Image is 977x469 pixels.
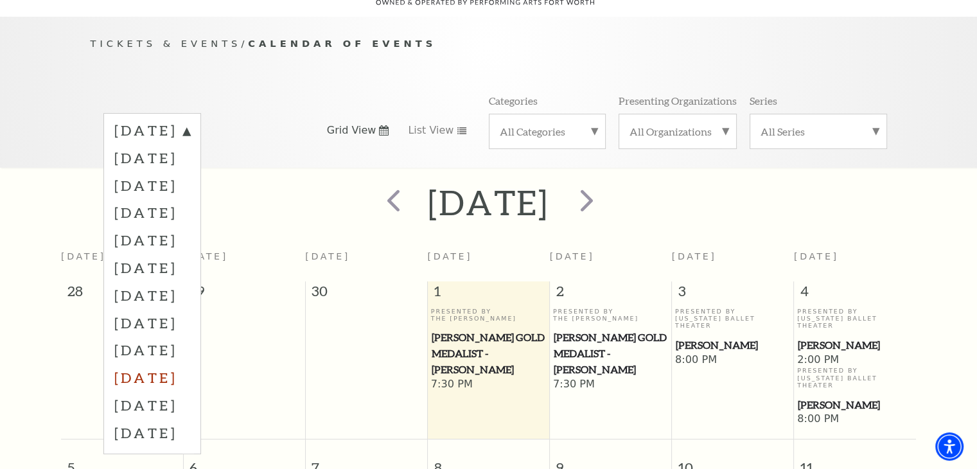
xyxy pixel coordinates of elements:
[114,254,190,281] label: [DATE]
[91,36,887,52] p: /
[114,226,190,254] label: [DATE]
[427,251,472,261] span: [DATE]
[672,251,717,261] span: [DATE]
[675,337,791,353] a: Peter Pan
[629,125,726,138] label: All Organizations
[797,397,913,413] a: Peter Pan
[561,180,608,226] button: next
[114,172,190,199] label: [DATE]
[431,378,547,392] span: 7:30 PM
[676,337,790,353] span: [PERSON_NAME]
[798,337,912,353] span: [PERSON_NAME]
[500,125,595,138] label: All Categories
[428,281,549,307] span: 1
[675,353,791,367] span: 8:00 PM
[431,330,547,377] a: Cliburn Gold Medalist - Aristo Sham
[248,38,436,49] span: Calendar of Events
[114,391,190,419] label: [DATE]
[797,353,913,367] span: 2:00 PM
[672,281,793,307] span: 3
[114,199,190,226] label: [DATE]
[61,251,106,261] span: [DATE]
[553,378,669,392] span: 7:30 PM
[114,281,190,309] label: [DATE]
[798,397,912,413] span: [PERSON_NAME]
[761,125,876,138] label: All Series
[432,330,546,377] span: [PERSON_NAME] Gold Medalist - [PERSON_NAME]
[619,94,737,107] p: Presenting Organizations
[183,251,228,261] span: [DATE]
[408,123,453,137] span: List View
[553,330,669,377] a: Cliburn Gold Medalist - Aristo Sham
[305,251,350,261] span: [DATE]
[794,281,916,307] span: 4
[114,336,190,364] label: [DATE]
[114,121,190,144] label: [DATE]
[935,432,964,461] div: Accessibility Menu
[61,281,183,307] span: 28
[114,419,190,447] label: [DATE]
[797,367,913,389] p: Presented By [US_STATE] Ballet Theater
[554,330,668,377] span: [PERSON_NAME] Gold Medalist - [PERSON_NAME]
[794,251,839,261] span: [DATE]
[327,123,376,137] span: Grid View
[369,180,416,226] button: prev
[797,337,913,353] a: Peter Pan
[797,412,913,427] span: 8:00 PM
[114,144,190,172] label: [DATE]
[489,94,538,107] p: Categories
[306,281,427,307] span: 30
[797,308,913,330] p: Presented By [US_STATE] Ballet Theater
[553,308,669,323] p: Presented By The [PERSON_NAME]
[114,364,190,391] label: [DATE]
[550,251,595,261] span: [DATE]
[114,309,190,337] label: [DATE]
[91,38,242,49] span: Tickets & Events
[428,182,549,223] h2: [DATE]
[184,281,305,307] span: 29
[750,94,777,107] p: Series
[550,281,671,307] span: 2
[675,308,791,330] p: Presented By [US_STATE] Ballet Theater
[431,308,547,323] p: Presented By The [PERSON_NAME]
